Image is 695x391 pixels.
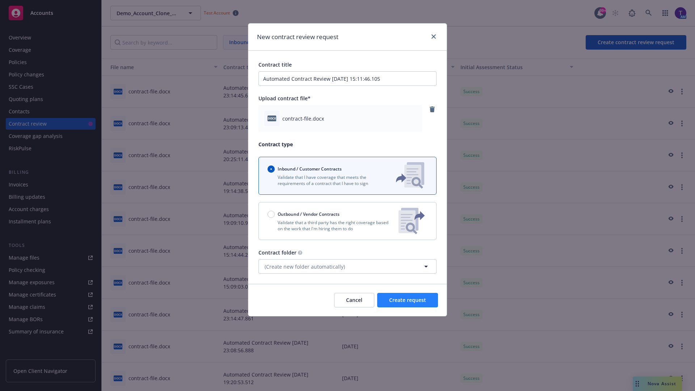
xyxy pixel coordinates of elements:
[429,32,438,41] a: close
[268,165,275,173] input: Inbound / Customer Contracts
[257,32,338,42] h1: New contract review request
[268,211,275,218] input: Outbound / Vendor Contracts
[258,202,437,240] button: Outbound / Vendor ContractsValidate that a third party has the right coverage based on the work t...
[346,297,362,303] span: Cancel
[334,293,374,307] button: Cancel
[428,105,437,114] a: remove
[268,219,393,232] p: Validate that a third party has the right coverage based on the work that I'm hiring them to do
[258,140,437,148] p: Contract type
[265,263,345,270] span: (Create new folder automatically)
[278,211,340,217] span: Outbound / Vendor Contracts
[268,174,384,186] p: Validate that I have coverage that meets the requirements of a contract that I have to sign
[258,61,292,68] span: Contract title
[258,71,437,86] input: Enter a title for this contract
[389,297,426,303] span: Create request
[278,166,342,172] span: Inbound / Customer Contracts
[258,249,296,256] span: Contract folder
[258,259,437,274] button: (Create new folder automatically)
[268,115,276,121] span: docx
[258,95,311,102] span: Upload contract file*
[282,115,324,122] span: contract-file.docx
[377,293,438,307] button: Create request
[258,157,437,195] button: Inbound / Customer ContractsValidate that I have coverage that meets the requirements of a contra...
